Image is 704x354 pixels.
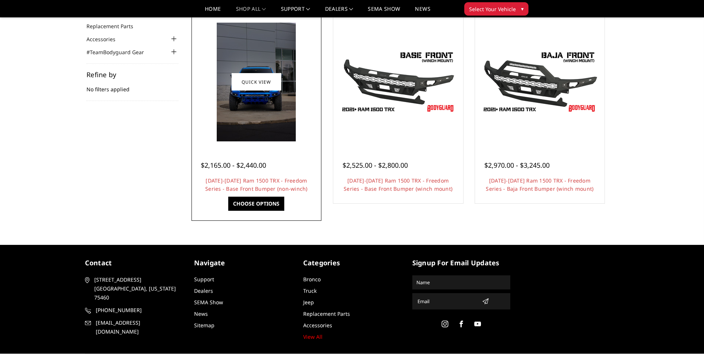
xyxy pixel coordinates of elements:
a: Dealers [325,6,353,17]
span: $2,525.00 - $2,800.00 [343,161,408,170]
a: Support [194,276,214,283]
span: [STREET_ADDRESS] [GEOGRAPHIC_DATA], [US_STATE] 75460 [94,275,180,302]
span: [EMAIL_ADDRESS][DOMAIN_NAME] [96,318,182,336]
a: SEMA Show [194,299,223,306]
a: Choose Options [228,197,284,211]
input: Name [413,276,509,288]
a: 2021-2024 Ram 1500 TRX - Freedom Series - Base Front Bumper (winch mount) 2021-2024 Ram 1500 TRX ... [335,19,461,145]
a: [DATE]-[DATE] Ram 1500 TRX - Freedom Series - Baja Front Bumper (winch mount) [486,177,593,192]
h5: Categories [303,258,401,268]
h5: contact [85,258,183,268]
a: News [415,6,430,17]
div: No filters applied [86,71,179,101]
span: [PHONE_NUMBER] [96,306,182,315]
a: Home [205,6,221,17]
span: ▾ [521,5,524,13]
a: [DATE]-[DATE] Ram 1500 TRX - Freedom Series - Base Front Bumper (winch mount) [344,177,452,192]
a: SEMA Show [368,6,400,17]
a: #TeamBodyguard Gear [86,48,153,56]
span: $2,165.00 - $2,440.00 [201,161,266,170]
a: Quick view [232,73,281,91]
input: Email [415,295,479,307]
a: Accessories [303,322,332,329]
a: 2021-2024 Ram 1500 TRX - Freedom Series - Baja Front Bumper (winch mount) 2021-2024 Ram 1500 TRX ... [477,19,603,145]
a: Sitemap [194,322,215,329]
a: Replacement Parts [303,310,350,317]
a: Jeep [303,299,314,306]
a: Accessories [86,35,125,43]
a: View All [303,333,322,340]
a: Truck [303,287,317,294]
img: 2021-2024 Ram 1500 TRX - Freedom Series - Base Front Bumper (non-winch) [217,23,296,141]
span: $2,970.00 - $3,245.00 [484,161,550,170]
a: [DATE]-[DATE] Ram 1500 TRX - Freedom Series - Base Front Bumper (non-winch) [205,177,308,192]
a: shop all [236,6,266,17]
a: [PHONE_NUMBER] [85,306,183,315]
h5: signup for email updates [412,258,510,268]
button: Select Your Vehicle [464,2,528,16]
a: 2021-2024 Ram 1500 TRX - Freedom Series - Base Front Bumper (non-winch) 2021-2024 Ram 1500 TRX - ... [193,19,320,145]
a: Support [281,6,310,17]
a: News [194,310,208,317]
a: Dealers [194,287,213,294]
a: Replacement Parts [86,22,143,30]
h5: Navigate [194,258,292,268]
span: Select Your Vehicle [469,5,516,13]
a: [EMAIL_ADDRESS][DOMAIN_NAME] [85,318,183,336]
iframe: Chat Widget [667,318,704,354]
h5: Refine by [86,71,179,78]
a: Bronco [303,276,321,283]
